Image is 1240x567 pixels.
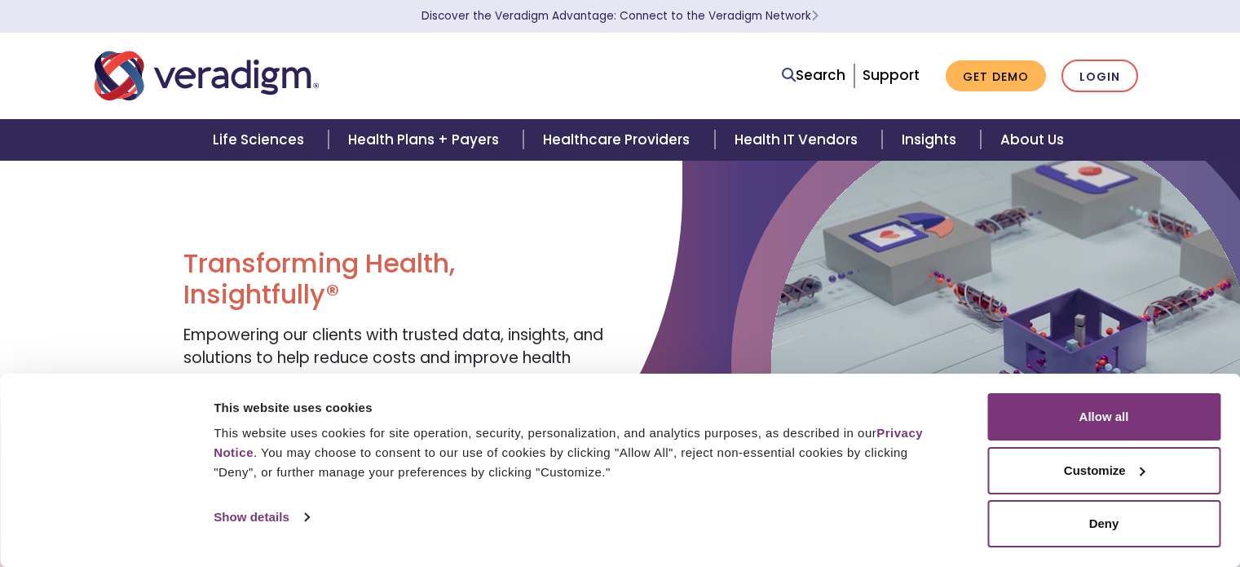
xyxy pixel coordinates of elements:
[421,8,819,24] a: Discover the Veradigm Advantage: Connect to the Veradigm NetworkLearn More
[95,49,319,103] img: Veradigm logo
[214,505,308,529] a: Show details
[987,447,1220,494] button: Customize
[523,119,714,161] a: Healthcare Providers
[1061,60,1138,93] a: Login
[882,119,981,161] a: Insights
[863,65,920,85] a: Support
[811,8,819,24] span: Learn More
[981,119,1083,161] a: About Us
[946,60,1046,92] a: Get Demo
[214,398,951,418] div: This website uses cookies
[987,500,1220,547] button: Deny
[329,119,523,161] a: Health Plans + Payers
[214,423,951,482] div: This website uses cookies for site operation, security, personalization, and analytics purposes, ...
[715,119,882,161] a: Health IT Vendors
[193,119,329,161] a: Life Sciences
[782,64,845,86] a: Search
[987,393,1220,441] button: Allow all
[183,324,603,392] span: Empowering our clients with trusted data, insights, and solutions to help reduce costs and improv...
[183,248,607,311] h1: Transforming Health, Insightfully®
